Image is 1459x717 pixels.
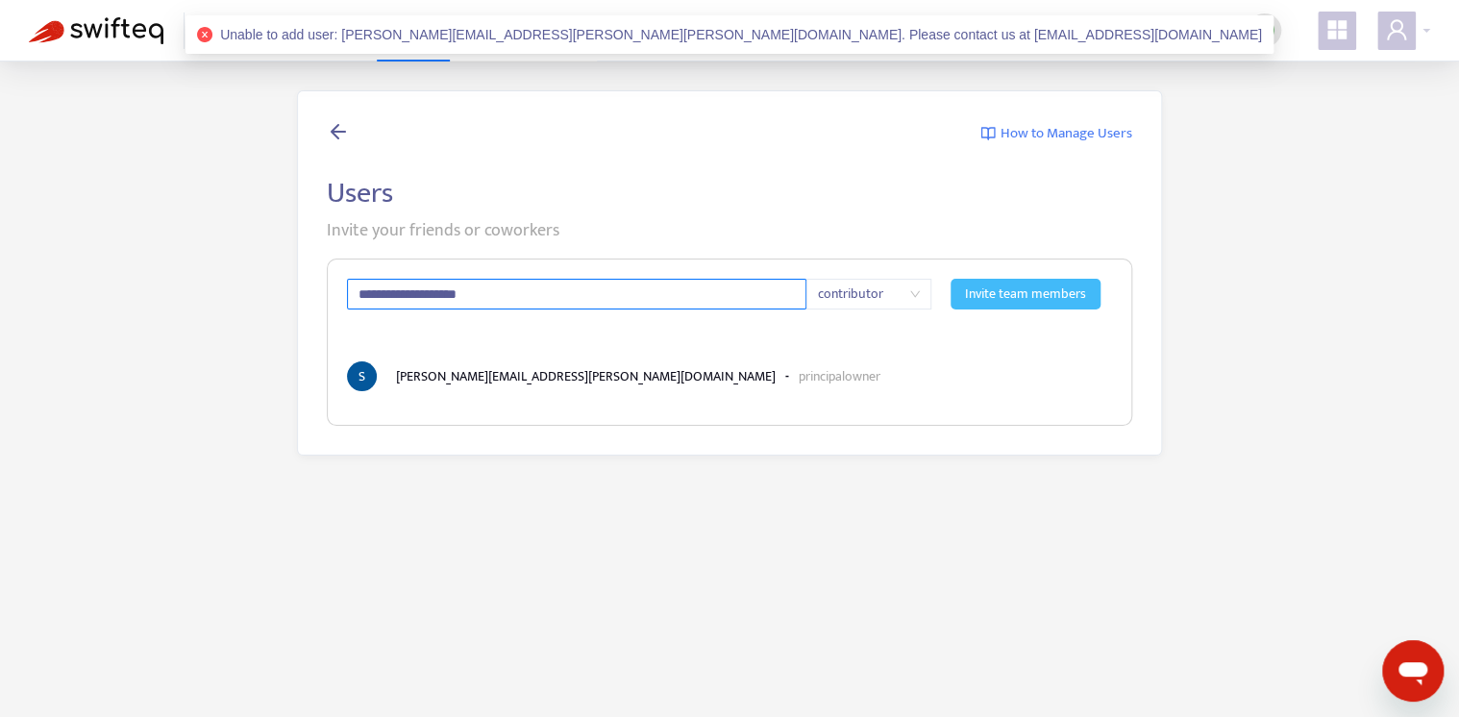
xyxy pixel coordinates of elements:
p: principal owner [799,366,880,386]
span: S [347,361,377,391]
img: image-link [980,126,996,141]
span: Articles [1082,12,1123,34]
span: How to Manage Users [1001,123,1132,145]
span: user [1385,18,1408,41]
h2: Users [327,176,1132,210]
button: Invite team members [951,279,1100,309]
span: close-circle [197,27,212,42]
img: Swifteq [29,17,163,44]
span: contributor [818,280,920,309]
p: Invite your friends or coworkers [327,218,1132,244]
b: - [785,366,789,386]
li: [PERSON_NAME][EMAIL_ADDRESS][PERSON_NAME][DOMAIN_NAME] [347,361,1112,391]
span: Last Sync [1151,12,1200,34]
span: Unable to add user: [PERSON_NAME][EMAIL_ADDRESS][PERSON_NAME][PERSON_NAME][DOMAIN_NAME]. Please c... [220,27,1262,42]
span: Help Center [959,12,1023,34]
iframe: Button to launch messaging window [1382,640,1444,702]
a: How to Manage Users [980,120,1132,147]
span: appstore [1325,18,1348,41]
span: Help Center Manager [197,12,334,49]
span: Invite team members [965,284,1086,305]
